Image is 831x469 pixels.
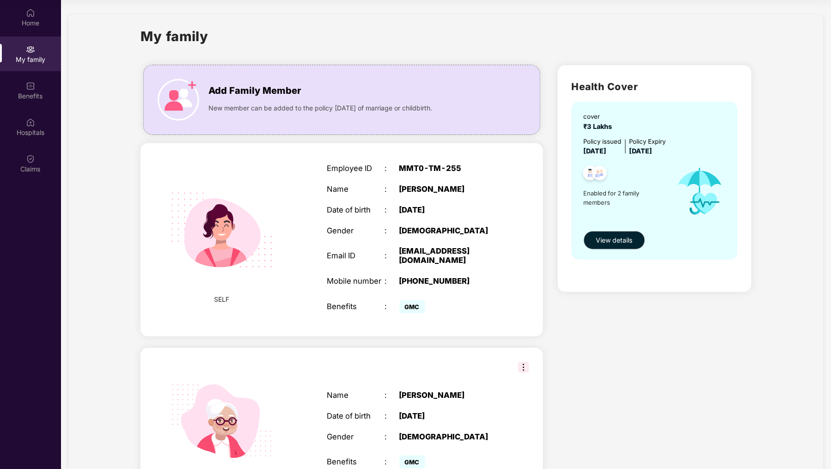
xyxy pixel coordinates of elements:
[385,302,399,311] div: :
[584,231,645,250] button: View details
[327,302,385,311] div: Benefits
[26,8,35,18] img: svg+xml;base64,PHN2ZyBpZD0iSG9tZSIgeG1sbnM9Imh0dHA6Ly93d3cudzMub3JnLzIwMDAvc3ZnIiB3aWR0aD0iMjAiIG...
[399,277,501,286] div: [PHONE_NUMBER]
[584,112,616,122] div: cover
[327,391,385,400] div: Name
[26,154,35,164] img: svg+xml;base64,PHN2ZyBpZD0iQ2xhaW0iIHhtbG5zPSJodHRwOi8vd3d3LnczLm9yZy8yMDAwL3N2ZyIgd2lkdGg9IjIwIi...
[589,163,611,186] img: svg+xml;base64,PHN2ZyB4bWxucz0iaHR0cDovL3d3dy53My5vcmcvMjAwMC9zdmciIHdpZHRoPSI0OC45NDMiIGhlaWdodD...
[26,81,35,91] img: svg+xml;base64,PHN2ZyBpZD0iQmVuZWZpdHMiIHhtbG5zPSJodHRwOi8vd3d3LnczLm9yZy8yMDAwL3N2ZyIgd2lkdGg9Ij...
[385,457,399,467] div: :
[399,247,501,265] div: [EMAIL_ADDRESS][DOMAIN_NAME]
[584,147,607,155] span: [DATE]
[26,45,35,54] img: svg+xml;base64,PHN2ZyB3aWR0aD0iMjAiIGhlaWdodD0iMjAiIHZpZXdCb3g9IjAgMCAyMCAyMCIgZmlsbD0ibm9uZSIgeG...
[385,206,399,215] div: :
[385,164,399,173] div: :
[399,226,501,236] div: [DEMOGRAPHIC_DATA]
[399,164,501,173] div: MMT0-TM-255
[596,235,633,245] span: View details
[158,166,286,294] img: svg+xml;base64,PHN2ZyB4bWxucz0iaHR0cDovL3d3dy53My5vcmcvMjAwMC9zdmciIHdpZHRoPSIyMjQiIGhlaWdodD0iMT...
[327,206,385,215] div: Date of birth
[327,457,385,467] div: Benefits
[385,412,399,421] div: :
[399,456,425,469] span: GMC
[385,251,399,261] div: :
[327,432,385,442] div: Gender
[385,185,399,194] div: :
[327,185,385,194] div: Name
[399,391,501,400] div: [PERSON_NAME]
[327,226,385,236] div: Gender
[399,300,425,313] span: GMC
[214,294,229,305] span: SELF
[399,412,501,421] div: [DATE]
[572,79,738,94] h2: Health Cover
[158,79,199,121] img: icon
[399,206,501,215] div: [DATE]
[327,251,385,261] div: Email ID
[327,412,385,421] div: Date of birth
[208,103,432,113] span: New member can be added to the policy [DATE] of marriage or childbirth.
[327,164,385,173] div: Employee ID
[399,185,501,194] div: [PERSON_NAME]
[141,26,208,47] h1: My family
[385,432,399,442] div: :
[584,122,616,130] span: ₹3 Lakhs
[629,147,653,155] span: [DATE]
[584,137,622,146] div: Policy issued
[629,137,666,146] div: Policy Expiry
[385,391,399,400] div: :
[385,277,399,286] div: :
[385,226,399,236] div: :
[327,277,385,286] div: Mobile number
[208,84,301,98] span: Add Family Member
[518,362,529,373] img: svg+xml;base64,PHN2ZyB3aWR0aD0iMzIiIGhlaWdodD0iMzIiIHZpZXdCb3g9IjAgMCAzMiAzMiIgZmlsbD0ibm9uZSIgeG...
[26,118,35,127] img: svg+xml;base64,PHN2ZyBpZD0iSG9zcGl0YWxzIiB4bWxucz0iaHR0cDovL3d3dy53My5vcmcvMjAwMC9zdmciIHdpZHRoPS...
[399,432,501,442] div: [DEMOGRAPHIC_DATA]
[584,189,668,207] span: Enabled for 2 family members
[579,163,602,186] img: svg+xml;base64,PHN2ZyB4bWxucz0iaHR0cDovL3d3dy53My5vcmcvMjAwMC9zdmciIHdpZHRoPSI0OC45NDMiIGhlaWdodD...
[667,157,733,226] img: icon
